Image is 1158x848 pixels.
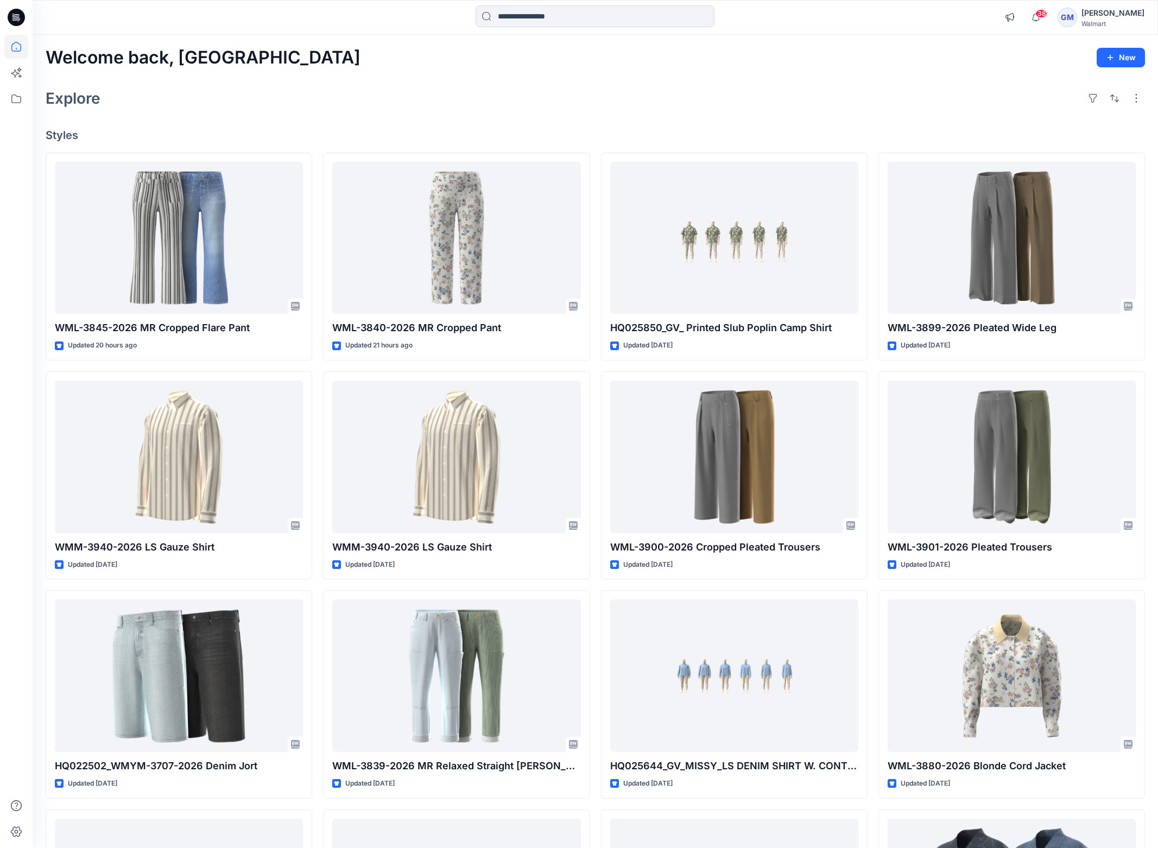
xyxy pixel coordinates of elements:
[55,758,303,774] p: HQ022502_WMYM-3707-2026 Denim Jort
[332,381,580,533] a: WMM-3940-2026 LS Gauze Shirt
[55,540,303,555] p: WMM-3940-2026 LS Gauze Shirt
[46,48,360,68] h2: Welcome back, [GEOGRAPHIC_DATA]
[68,340,137,351] p: Updated 20 hours ago
[345,559,395,571] p: Updated [DATE]
[610,758,858,774] p: HQ025644_GV_MISSY_LS DENIM SHIRT W. CONTRAT CORD PIPING
[888,758,1136,774] p: WML-3880-2026 Blonde Cord Jacket
[1058,8,1077,27] div: GM
[888,540,1136,555] p: WML-3901-2026 Pleated Trousers
[610,381,858,533] a: WML-3900-2026 Cropped Pleated Trousers
[46,129,1145,142] h4: Styles
[610,599,858,752] a: HQ025644_GV_MISSY_LS DENIM SHIRT W. CONTRAT CORD PIPING
[901,340,950,351] p: Updated [DATE]
[610,540,858,555] p: WML-3900-2026 Cropped Pleated Trousers
[68,559,117,571] p: Updated [DATE]
[332,320,580,336] p: WML-3840-2026 MR Cropped Pant
[55,381,303,533] a: WMM-3940-2026 LS Gauze Shirt
[332,758,580,774] p: WML-3839-2026 MR Relaxed Straight [PERSON_NAME]
[610,162,858,314] a: HQ025850_GV_ Printed Slub Poplin Camp Shirt
[1097,48,1145,67] button: New
[623,340,673,351] p: Updated [DATE]
[55,162,303,314] a: WML-3845-2026 MR Cropped Flare Pant
[46,90,100,107] h2: Explore
[901,778,950,789] p: Updated [DATE]
[345,340,413,351] p: Updated 21 hours ago
[888,381,1136,533] a: WML-3901-2026 Pleated Trousers
[623,559,673,571] p: Updated [DATE]
[332,599,580,752] a: WML-3839-2026 MR Relaxed Straight Carpenter
[901,559,950,571] p: Updated [DATE]
[345,778,395,789] p: Updated [DATE]
[623,778,673,789] p: Updated [DATE]
[888,162,1136,314] a: WML-3899-2026 Pleated Wide Leg
[68,778,117,789] p: Updated [DATE]
[610,320,858,336] p: HQ025850_GV_ Printed Slub Poplin Camp Shirt
[55,599,303,752] a: HQ022502_WMYM-3707-2026 Denim Jort
[1081,20,1144,28] div: Walmart
[888,599,1136,752] a: WML-3880-2026 Blonde Cord Jacket
[332,540,580,555] p: WMM-3940-2026 LS Gauze Shirt
[1081,7,1144,20] div: [PERSON_NAME]
[1035,9,1047,18] span: 38
[332,162,580,314] a: WML-3840-2026 MR Cropped Pant
[55,320,303,336] p: WML-3845-2026 MR Cropped Flare Pant
[888,320,1136,336] p: WML-3899-2026 Pleated Wide Leg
